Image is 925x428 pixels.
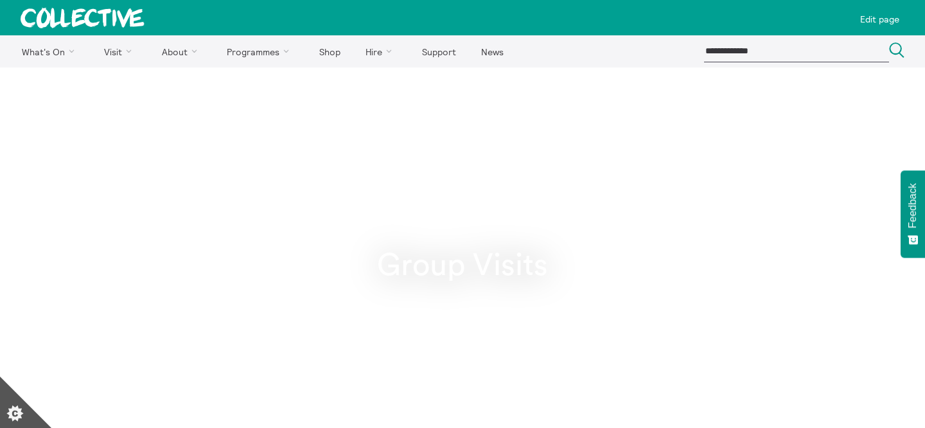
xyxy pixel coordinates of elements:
a: What's On [10,35,91,67]
a: Shop [308,35,351,67]
button: Feedback - Show survey [901,170,925,258]
span: Feedback [907,183,919,228]
a: About [150,35,213,67]
a: Programmes [216,35,306,67]
a: Edit page [855,5,904,30]
a: Hire [355,35,409,67]
a: News [470,35,515,67]
p: Edit page [860,14,899,24]
a: Visit [93,35,148,67]
a: Support [410,35,467,67]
